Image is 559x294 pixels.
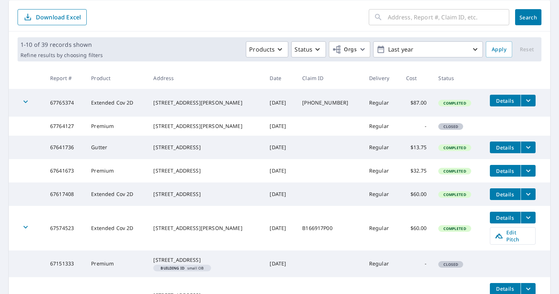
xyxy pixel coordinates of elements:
td: Extended Cov 2D [85,182,147,206]
td: [DATE] [264,136,296,159]
th: Delivery [363,67,400,89]
th: Date [264,67,296,89]
td: $60.00 [400,206,433,250]
span: Details [494,191,516,198]
td: 67764127 [44,117,85,136]
span: Apply [492,45,506,54]
td: Premium [85,159,147,182]
div: [STREET_ADDRESS] [153,144,258,151]
span: Search [521,14,536,21]
td: 67765374 [44,89,85,117]
span: Edit Pitch [495,229,531,243]
p: Download Excel [36,13,81,21]
td: Regular [363,136,400,159]
td: $60.00 [400,182,433,206]
button: detailsBtn-67617408 [490,188,521,200]
td: $32.75 [400,159,433,182]
button: Search [515,9,541,25]
td: [PHONE_NUMBER] [296,89,363,117]
td: Gutter [85,136,147,159]
th: Cost [400,67,433,89]
td: 67617408 [44,182,85,206]
button: Apply [486,41,512,57]
td: Regular [363,182,400,206]
p: Products [249,45,275,54]
td: - [400,117,433,136]
button: filesDropdownBtn-67641673 [521,165,536,177]
span: Details [494,214,516,221]
p: Status [294,45,312,54]
span: Completed [439,101,470,106]
button: Download Excel [18,9,87,25]
td: Extended Cov 2D [85,89,147,117]
button: detailsBtn-67641736 [490,142,521,153]
em: Building ID [161,266,184,270]
button: detailsBtn-67574523 [490,212,521,223]
td: B166917P00 [296,206,363,250]
td: [DATE] [264,206,296,250]
td: $87.00 [400,89,433,117]
td: Premium [85,250,147,277]
th: Product [85,67,147,89]
button: Status [291,41,326,57]
input: Address, Report #, Claim ID, etc. [388,7,509,27]
div: [STREET_ADDRESS] [153,167,258,174]
button: filesDropdownBtn-67641736 [521,142,536,153]
button: Orgs [329,41,370,57]
td: 67151333 [44,250,85,277]
td: Premium [85,117,147,136]
td: 67641673 [44,159,85,182]
td: [DATE] [264,182,296,206]
button: filesDropdownBtn-67574523 [521,212,536,223]
button: Last year [373,41,483,57]
div: [STREET_ADDRESS] [153,256,258,264]
td: [DATE] [264,117,296,136]
span: Completed [439,226,470,231]
td: Regular [363,117,400,136]
td: Regular [363,89,400,117]
td: Regular [363,159,400,182]
span: Closed [439,262,462,267]
button: Products [246,41,288,57]
button: detailsBtn-67641673 [490,165,521,177]
span: small OB [156,266,208,270]
span: Closed [439,124,462,129]
p: Last year [385,43,471,56]
span: Completed [439,145,470,150]
a: Edit Pitch [490,227,536,245]
td: $13.75 [400,136,433,159]
td: Extended Cov 2D [85,206,147,250]
td: Regular [363,206,400,250]
span: Completed [439,169,470,174]
td: [DATE] [264,250,296,277]
span: Details [494,167,516,174]
th: Status [432,67,484,89]
span: Details [494,285,516,292]
th: Address [147,67,264,89]
td: [DATE] [264,89,296,117]
span: Completed [439,192,470,197]
button: filesDropdownBtn-67765374 [521,95,536,106]
td: - [400,250,433,277]
th: Report # [44,67,85,89]
td: [DATE] [264,159,296,182]
th: Claim ID [296,67,363,89]
div: [STREET_ADDRESS] [153,191,258,198]
button: detailsBtn-67765374 [490,95,521,106]
td: Regular [363,250,400,277]
span: Details [494,144,516,151]
button: filesDropdownBtn-67617408 [521,188,536,200]
div: [STREET_ADDRESS][PERSON_NAME] [153,99,258,106]
td: 67641736 [44,136,85,159]
div: [STREET_ADDRESS][PERSON_NAME] [153,225,258,232]
div: [STREET_ADDRESS][PERSON_NAME] [153,122,258,130]
span: Orgs [332,45,357,54]
span: Details [494,97,516,104]
p: 1-10 of 39 records shown [20,40,103,49]
td: 67574523 [44,206,85,250]
p: Refine results by choosing filters [20,52,103,59]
